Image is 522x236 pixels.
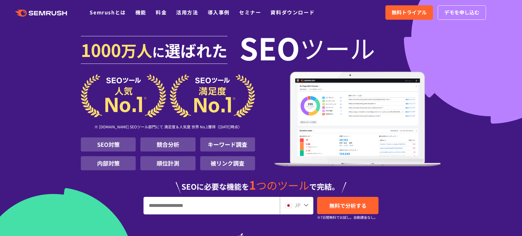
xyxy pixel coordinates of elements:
span: 1000 [81,37,121,62]
span: 万人 [121,39,152,61]
a: 機能 [135,8,146,16]
span: デモを申し込む [444,8,479,17]
li: 競合分析 [140,137,195,151]
a: セミナー [239,8,261,16]
small: ※7日間無料でお試し。自動課金なし。 [317,214,378,220]
a: 無料トライアル [385,5,433,20]
a: 資料ダウンロード [270,8,315,16]
a: 活用方法 [176,8,198,16]
span: SEO [239,35,300,60]
span: つのツール [256,177,309,193]
span: 1 [249,176,256,193]
div: SEOに必要な機能を [81,173,441,193]
span: 無料で分析する [329,202,367,209]
span: で完結。 [309,181,339,192]
span: に [152,43,165,61]
span: JP [295,201,300,209]
li: 内部対策 [81,156,136,170]
a: 料金 [156,8,167,16]
li: 被リンク調査 [200,156,255,170]
span: 選ばれた [165,39,227,61]
a: 無料で分析する [317,197,378,214]
input: URL、キーワードを入力してください [144,197,279,214]
li: キーワード調査 [200,137,255,151]
span: ツール [300,35,375,60]
a: デモを申し込む [438,5,486,20]
span: 無料トライアル [392,8,427,17]
li: SEO対策 [81,137,136,151]
div: ※ [DOMAIN_NAME] SEOツール部門にて 満足度＆人気度 世界 No.1獲得（[DATE]時点） [81,117,255,137]
a: Semrushとは [90,8,126,16]
a: 導入事例 [208,8,230,16]
li: 順位計測 [140,156,195,170]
